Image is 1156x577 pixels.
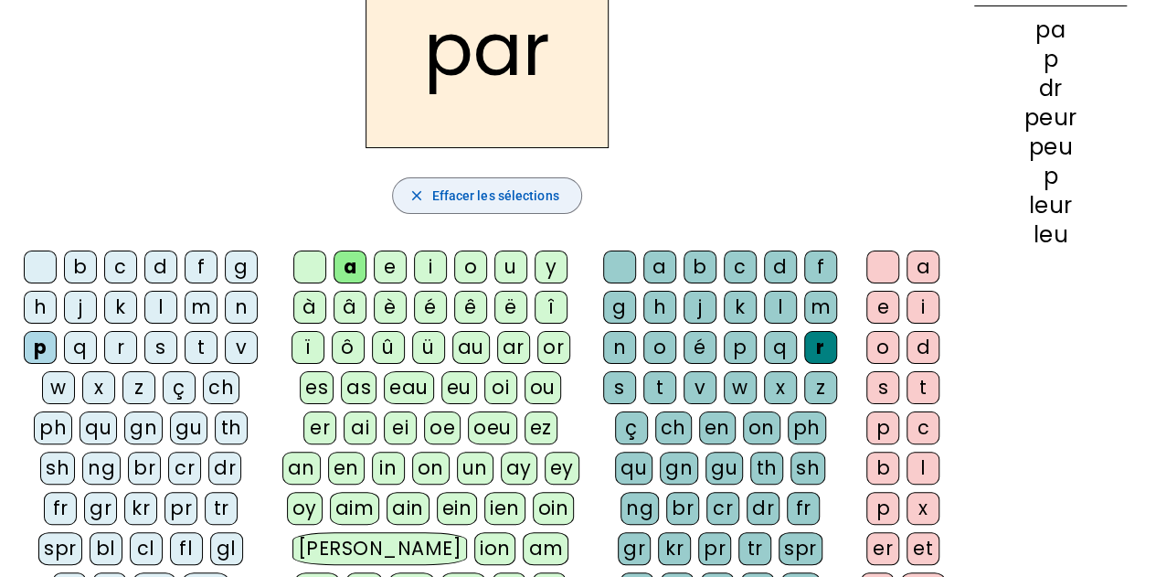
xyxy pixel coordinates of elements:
[706,492,739,525] div: cr
[618,532,651,565] div: gr
[344,411,376,444] div: ai
[643,331,676,364] div: o
[804,331,837,364] div: r
[533,492,575,525] div: oin
[34,411,72,444] div: ph
[454,291,487,324] div: ê
[658,532,691,565] div: kr
[203,371,239,404] div: ch
[764,291,797,324] div: l
[24,331,57,364] div: p
[293,291,326,324] div: à
[64,291,97,324] div: j
[790,452,825,485] div: sh
[82,371,115,404] div: x
[545,452,579,485] div: ey
[130,532,163,565] div: cl
[330,492,380,525] div: aim
[724,331,757,364] div: p
[907,371,939,404] div: t
[907,532,939,565] div: et
[974,166,1127,187] div: p
[764,331,797,364] div: q
[122,371,155,404] div: z
[750,452,783,485] div: th
[128,452,161,485] div: br
[457,452,493,485] div: un
[408,187,424,204] mat-icon: close
[431,185,558,207] span: Effacer les sélections
[484,492,525,525] div: ien
[225,331,258,364] div: v
[185,331,217,364] div: t
[866,331,899,364] div: o
[384,411,417,444] div: ei
[205,492,238,525] div: tr
[424,411,461,444] div: oe
[38,532,82,565] div: spr
[779,532,822,565] div: spr
[620,492,659,525] div: ng
[698,532,731,565] div: pr
[764,251,797,283] div: d
[866,532,899,565] div: er
[412,331,445,364] div: ü
[437,492,478,525] div: ein
[974,195,1127,217] div: leur
[287,492,323,525] div: oy
[80,411,117,444] div: qu
[144,251,177,283] div: d
[907,452,939,485] div: l
[454,251,487,283] div: o
[537,331,570,364] div: or
[334,251,366,283] div: a
[144,291,177,324] div: l
[724,251,757,283] div: c
[525,411,557,444] div: ez
[64,331,97,364] div: q
[104,291,137,324] div: k
[643,291,676,324] div: h
[907,291,939,324] div: i
[414,251,447,283] div: i
[494,291,527,324] div: ë
[387,492,430,525] div: ain
[300,371,334,404] div: es
[124,492,157,525] div: kr
[787,492,820,525] div: fr
[414,291,447,324] div: é
[643,371,676,404] div: t
[163,371,196,404] div: ç
[974,107,1127,129] div: peur
[866,291,899,324] div: e
[804,291,837,324] div: m
[372,452,405,485] div: in
[40,452,75,485] div: sh
[866,411,899,444] div: p
[907,251,939,283] div: a
[866,492,899,525] div: p
[392,177,581,214] button: Effacer les sélections
[452,331,490,364] div: au
[90,532,122,565] div: bl
[724,371,757,404] div: w
[185,291,217,324] div: m
[292,532,467,565] div: [PERSON_NAME]
[164,492,197,525] div: pr
[332,331,365,364] div: ô
[42,371,75,404] div: w
[523,532,568,565] div: am
[372,331,405,364] div: û
[615,452,652,485] div: qu
[764,371,797,404] div: x
[743,411,780,444] div: on
[170,411,207,444] div: gu
[535,291,567,324] div: î
[24,291,57,324] div: h
[494,251,527,283] div: u
[412,452,450,485] div: on
[104,331,137,364] div: r
[374,251,407,283] div: e
[525,371,561,404] div: ou
[974,19,1127,41] div: pa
